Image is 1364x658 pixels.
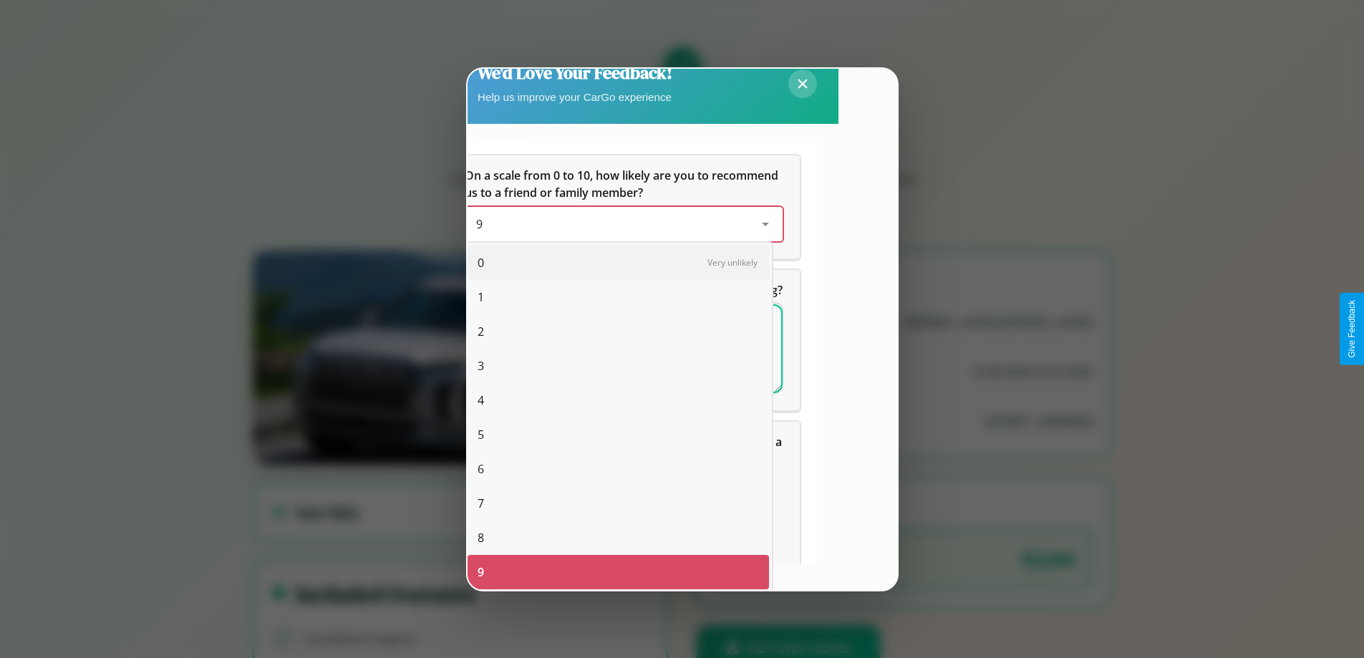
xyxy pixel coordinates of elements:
[478,87,672,107] p: Help us improve your CarGo experience
[478,495,484,512] span: 7
[478,426,484,443] span: 5
[468,521,769,555] div: 8
[468,246,769,280] div: 0
[478,563,484,581] span: 9
[468,486,769,521] div: 7
[468,349,769,383] div: 3
[476,216,483,232] span: 9
[478,529,484,546] span: 8
[478,254,484,271] span: 0
[478,323,484,340] span: 2
[478,61,672,84] h2: We'd Love Your Feedback!
[468,314,769,349] div: 2
[468,383,769,417] div: 4
[465,434,785,467] span: Which of the following features do you value the most in a vehicle?
[478,357,484,374] span: 3
[468,417,769,452] div: 5
[478,289,484,306] span: 1
[478,460,484,478] span: 6
[465,168,781,200] span: On a scale from 0 to 10, how likely are you to recommend us to a friend or family member?
[468,555,769,589] div: 9
[465,282,783,298] span: What can we do to make your experience more satisfying?
[465,167,783,201] h5: On a scale from 0 to 10, how likely are you to recommend us to a friend or family member?
[468,589,769,624] div: 10
[448,155,800,258] div: On a scale from 0 to 10, how likely are you to recommend us to a friend or family member?
[707,256,758,268] span: Very unlikely
[465,207,783,241] div: On a scale from 0 to 10, how likely are you to recommend us to a friend or family member?
[478,392,484,409] span: 4
[468,280,769,314] div: 1
[1347,300,1357,358] div: Give Feedback
[468,452,769,486] div: 6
